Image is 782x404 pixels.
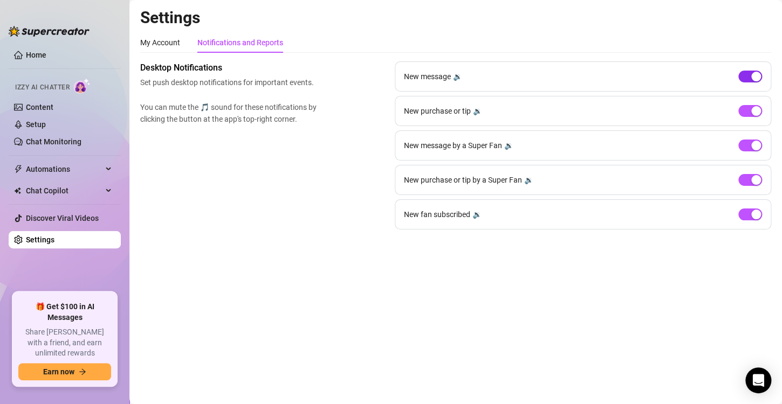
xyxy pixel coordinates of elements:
[43,367,74,376] span: Earn now
[26,103,53,112] a: Content
[26,235,54,244] a: Settings
[453,71,462,82] div: 🔉
[140,76,321,88] span: Set push desktop notifications for important events.
[197,37,283,48] div: Notifications and Reports
[140,37,180,48] div: My Account
[26,161,102,178] span: Automations
[404,71,451,82] span: New message
[26,51,46,59] a: Home
[26,137,81,146] a: Chat Monitoring
[18,363,111,380] button: Earn nowarrow-right
[15,82,70,93] span: Izzy AI Chatter
[14,187,21,194] img: Chat Copilot
[140,101,321,125] span: You can mute the 🎵 sound for these notifications by clicking the button at the app's top-right co...
[79,368,86,375] span: arrow-right
[404,105,471,117] span: New purchase or tip
[14,165,23,173] span: thunderbolt
[404,140,502,151] span: New message by a Super Fan
[26,214,99,222] a: Discover Viral Videos
[74,78,91,94] img: AI Chatter
[404,174,522,186] span: New purchase or tip by a Super Fan
[140,61,321,74] span: Desktop Notifications
[26,120,46,129] a: Setup
[140,8,771,28] h2: Settings
[18,302,111,323] span: 🎁 Get $100 in AI Messages
[524,174,533,186] div: 🔉
[18,327,111,359] span: Share [PERSON_NAME] with a friend, and earn unlimited rewards
[504,140,513,151] div: 🔉
[473,105,482,117] div: 🔉
[472,208,482,220] div: 🔉
[9,26,90,37] img: logo-BBDzfeDw.svg
[745,367,771,393] div: Open Intercom Messenger
[26,182,102,199] span: Chat Copilot
[404,208,470,220] span: New fan subscribed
